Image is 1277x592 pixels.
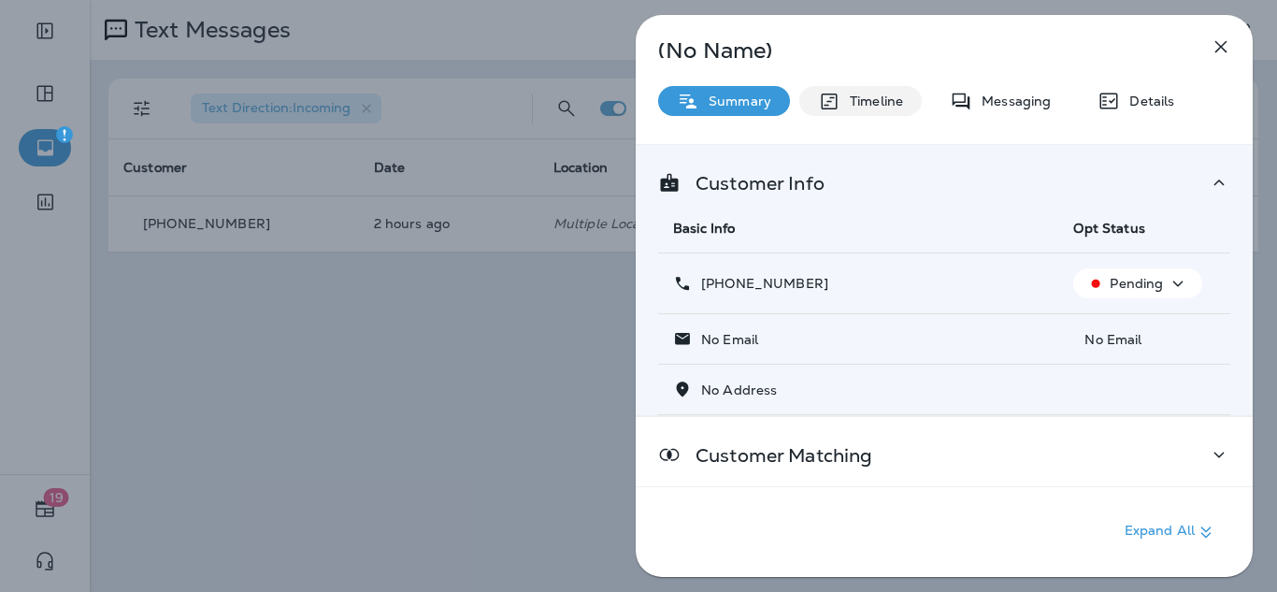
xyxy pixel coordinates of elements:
[673,220,735,237] span: Basic Info
[681,448,872,463] p: Customer Matching
[701,275,828,292] span: [PHONE_NUMBER]
[1073,332,1215,347] p: No Email
[1073,268,1202,298] button: Pending
[1110,276,1163,291] p: Pending
[972,94,1051,108] p: Messaging
[692,383,777,397] p: No Address
[699,94,771,108] p: Summary
[658,43,1169,58] p: (No Name)
[681,176,825,191] p: Customer Info
[840,94,903,108] p: Timeline
[692,332,758,347] p: No Email
[1117,515,1225,549] button: Expand All
[1125,521,1217,543] p: Expand All
[1120,94,1174,108] p: Details
[1073,220,1144,237] span: Opt Status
